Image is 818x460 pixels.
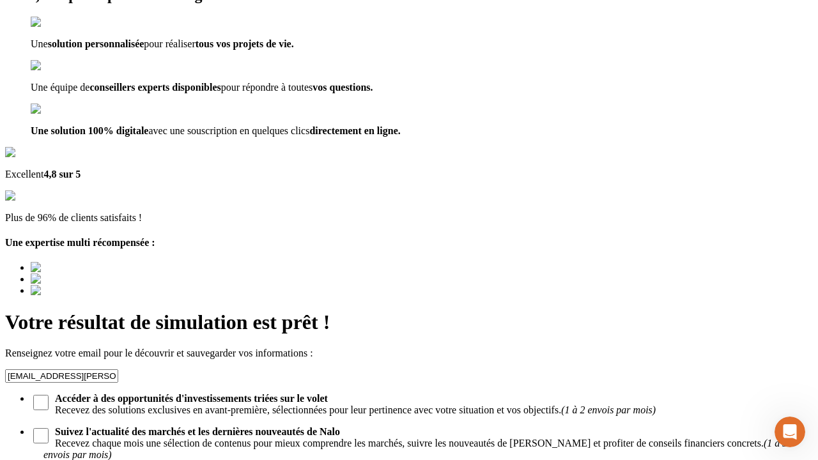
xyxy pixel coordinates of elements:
span: vos questions. [313,82,373,93]
em: (1 à 2 envois par mois) [561,404,656,415]
input: Accéder à des opportunités d'investissements triées sur le voletRecevez des solutions exclusives ... [33,395,49,410]
h1: Votre résultat de simulation est prêt ! [5,310,813,334]
input: Suivez l'actualité des marchés et les dernières nouveautés de NaloRecevez chaque mois une sélecti... [33,428,49,443]
span: conseillers experts disponibles [89,82,220,93]
img: Best savings advice award [31,273,149,285]
span: tous vos projets de vie. [196,38,294,49]
img: reviews stars [5,190,68,202]
span: Une équipe de [31,82,89,93]
p: Plus de 96% de clients satisfaits ! [5,212,813,224]
p: Recevez chaque mois une sélection de contenus pour mieux comprendre les marchés, suivre les nouve... [43,426,787,460]
span: solution personnalisée [48,38,144,49]
img: checkmark [31,60,86,72]
h4: Une expertise multi récompensée : [5,237,813,249]
img: Google Review [5,147,79,158]
img: Best savings advice award [31,285,149,296]
span: directement en ligne. [309,125,400,136]
span: Recevez des solutions exclusives en avant-première, sélectionnées pour leur pertinence avec votre... [43,393,813,416]
span: avec une souscription en quelques clics [148,125,309,136]
img: checkmark [31,103,86,115]
strong: Accéder à des opportunités d'investissements triées sur le volet [55,393,328,404]
span: Excellent [5,169,43,180]
span: Une solution 100% digitale [31,125,148,136]
input: Email [5,369,118,383]
img: Best savings advice award [31,262,149,273]
span: pour réaliser [144,38,195,49]
span: pour répondre à toutes [221,82,313,93]
strong: Suivez l'actualité des marchés et les dernières nouveautés de Nalo [55,426,340,437]
img: checkmark [31,17,86,28]
p: Renseignez votre email pour le découvrir et sauvegarder vos informations : [5,348,813,359]
span: Une [31,38,48,49]
em: (1 à 3 envois par mois) [43,438,787,460]
span: 4,8 sur 5 [43,169,81,180]
iframe: Intercom live chat [775,417,805,447]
